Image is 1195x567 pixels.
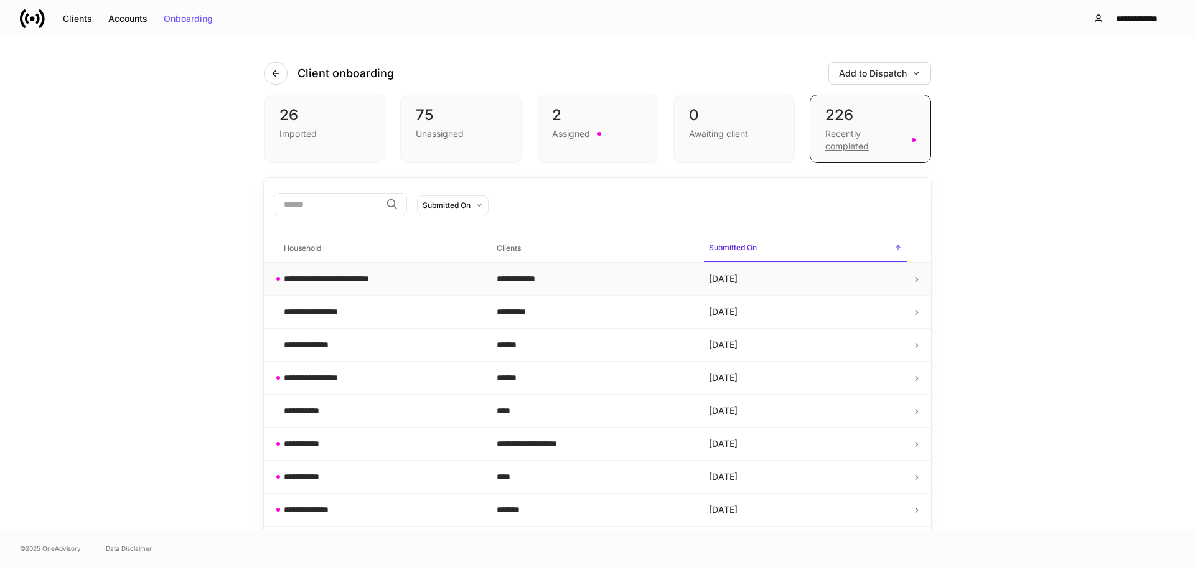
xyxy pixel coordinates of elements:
[552,105,642,125] div: 2
[673,95,795,163] div: 0Awaiting client
[699,362,912,395] td: [DATE]
[699,428,912,461] td: [DATE]
[100,9,156,29] button: Accounts
[279,236,482,261] span: Household
[839,69,921,78] div: Add to Dispatch
[492,236,695,261] span: Clients
[20,543,81,553] span: © 2025 OneAdvisory
[416,105,506,125] div: 75
[699,527,912,560] td: [DATE]
[828,62,931,85] button: Add to Dispatch
[284,242,321,254] h6: Household
[699,263,912,296] td: [DATE]
[825,128,904,152] div: Recently completed
[699,329,912,362] td: [DATE]
[689,128,748,140] div: Awaiting client
[63,14,92,23] div: Clients
[106,543,152,553] a: Data Disclaimer
[552,128,590,140] div: Assigned
[689,105,779,125] div: 0
[699,461,912,494] td: [DATE]
[699,296,912,329] td: [DATE]
[156,9,221,29] button: Onboarding
[709,241,757,253] h6: Submitted On
[264,95,385,163] div: 26Imported
[164,14,213,23] div: Onboarding
[825,105,916,125] div: 226
[416,128,464,140] div: Unassigned
[699,494,912,527] td: [DATE]
[279,128,317,140] div: Imported
[699,395,912,428] td: [DATE]
[55,9,100,29] button: Clients
[423,199,471,211] div: Submitted On
[108,14,148,23] div: Accounts
[298,66,394,81] h4: Client onboarding
[400,95,522,163] div: 75Unassigned
[417,195,489,215] button: Submitted On
[279,105,370,125] div: 26
[497,242,521,254] h6: Clients
[810,95,931,163] div: 226Recently completed
[704,235,907,262] span: Submitted On
[537,95,658,163] div: 2Assigned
